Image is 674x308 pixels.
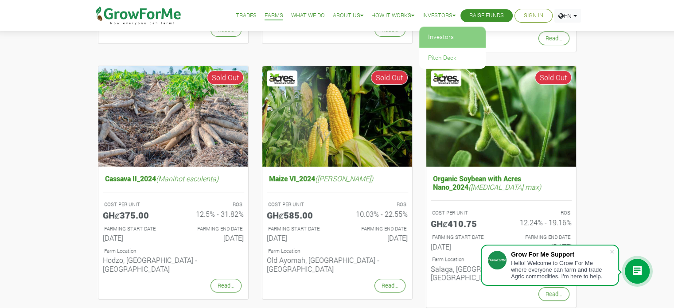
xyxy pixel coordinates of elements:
[371,70,408,85] span: Sold Out
[262,66,412,167] img: growforme image
[181,225,242,233] p: FARMING END DATE
[431,265,572,281] h6: Salaga, [GEOGRAPHIC_DATA] - [GEOGRAPHIC_DATA]
[104,225,165,233] p: FARMING START DATE
[267,256,408,273] h6: Old Ayomah, [GEOGRAPHIC_DATA] - [GEOGRAPHIC_DATA]
[265,11,283,20] a: Farms
[432,256,570,263] p: Location of Farm
[207,70,244,85] span: Sold Out
[419,27,486,47] a: Investors
[344,210,408,218] h6: 10.03% - 22.55%
[268,201,329,208] p: COST PER UNIT
[181,201,242,208] p: ROS
[508,242,572,251] h6: [DATE]
[104,247,242,255] p: Location of Farm
[509,209,570,217] p: ROS
[345,225,406,233] p: FARMING END DATE
[268,72,296,85] img: Acres Nano
[103,172,244,185] h5: Cassava II_2024
[156,174,218,183] i: (Manihot esculenta)
[419,48,486,68] a: Pitch Deck
[538,287,569,301] a: Read...
[431,172,572,193] h5: Organic Soybean with Acres Nano_2024
[432,209,493,217] p: COST PER UNIT
[345,201,406,208] p: ROS
[210,279,242,292] a: Read...
[267,234,331,242] h6: [DATE]
[508,218,572,226] h6: 12.24% - 19.16%
[431,218,495,229] h5: GHȼ410.75
[538,31,569,45] a: Read...
[103,210,167,220] h5: GHȼ375.00
[431,242,495,251] h6: [DATE]
[371,11,414,20] a: How it Works
[180,210,244,218] h6: 12.5% - 31.82%
[333,11,363,20] a: About Us
[469,11,504,20] a: Raise Funds
[432,72,460,85] img: Acres Nano
[509,234,570,241] p: FARMING END DATE
[432,234,493,241] p: FARMING START DATE
[374,279,405,292] a: Read...
[267,210,331,220] h5: GHȼ585.00
[267,172,408,185] h5: Maize VI_2024
[103,256,244,273] h6: Hodzo, [GEOGRAPHIC_DATA] - [GEOGRAPHIC_DATA]
[236,11,257,20] a: Trades
[535,70,572,85] span: Sold Out
[103,234,167,242] h6: [DATE]
[511,260,609,280] div: Hello! Welcome to Grow For Me where everyone can farm and trade Agric commodities. I'm here to help.
[468,182,541,191] i: ([MEDICAL_DATA] max)
[344,234,408,242] h6: [DATE]
[315,174,373,183] i: ([PERSON_NAME])
[268,225,329,233] p: FARMING START DATE
[291,11,325,20] a: What We Do
[426,66,576,167] img: growforme image
[524,11,543,20] a: Sign In
[554,9,581,23] a: EN
[268,247,406,255] p: Location of Farm
[104,201,165,208] p: COST PER UNIT
[511,251,609,258] div: Grow For Me Support
[180,234,244,242] h6: [DATE]
[422,11,456,20] a: Investors
[98,66,248,167] img: growforme image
